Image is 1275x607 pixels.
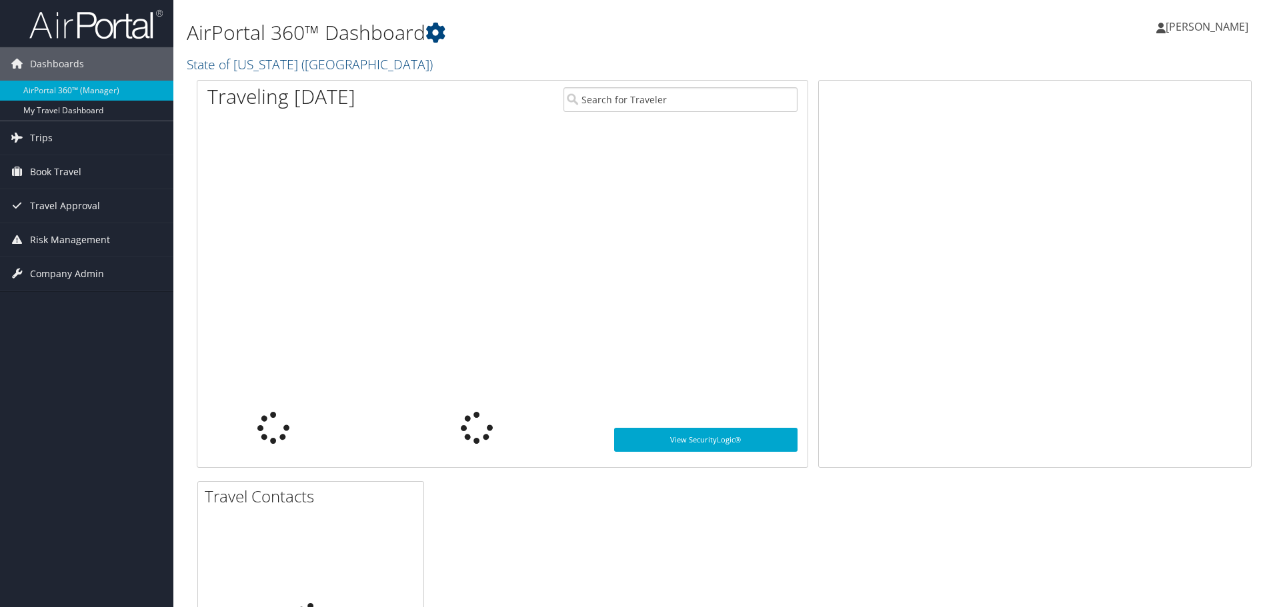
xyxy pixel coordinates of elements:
[30,121,53,155] span: Trips
[187,19,904,47] h1: AirPortal 360™ Dashboard
[1156,7,1262,47] a: [PERSON_NAME]
[29,9,163,40] img: airportal-logo.png
[30,257,104,291] span: Company Admin
[30,223,110,257] span: Risk Management
[614,428,798,452] a: View SecurityLogic®
[30,47,84,81] span: Dashboards
[207,83,355,111] h1: Traveling [DATE]
[563,87,798,112] input: Search for Traveler
[1166,19,1248,34] span: [PERSON_NAME]
[30,189,100,223] span: Travel Approval
[205,485,423,508] h2: Travel Contacts
[187,55,436,73] a: State of [US_STATE] ([GEOGRAPHIC_DATA])
[30,155,81,189] span: Book Travel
